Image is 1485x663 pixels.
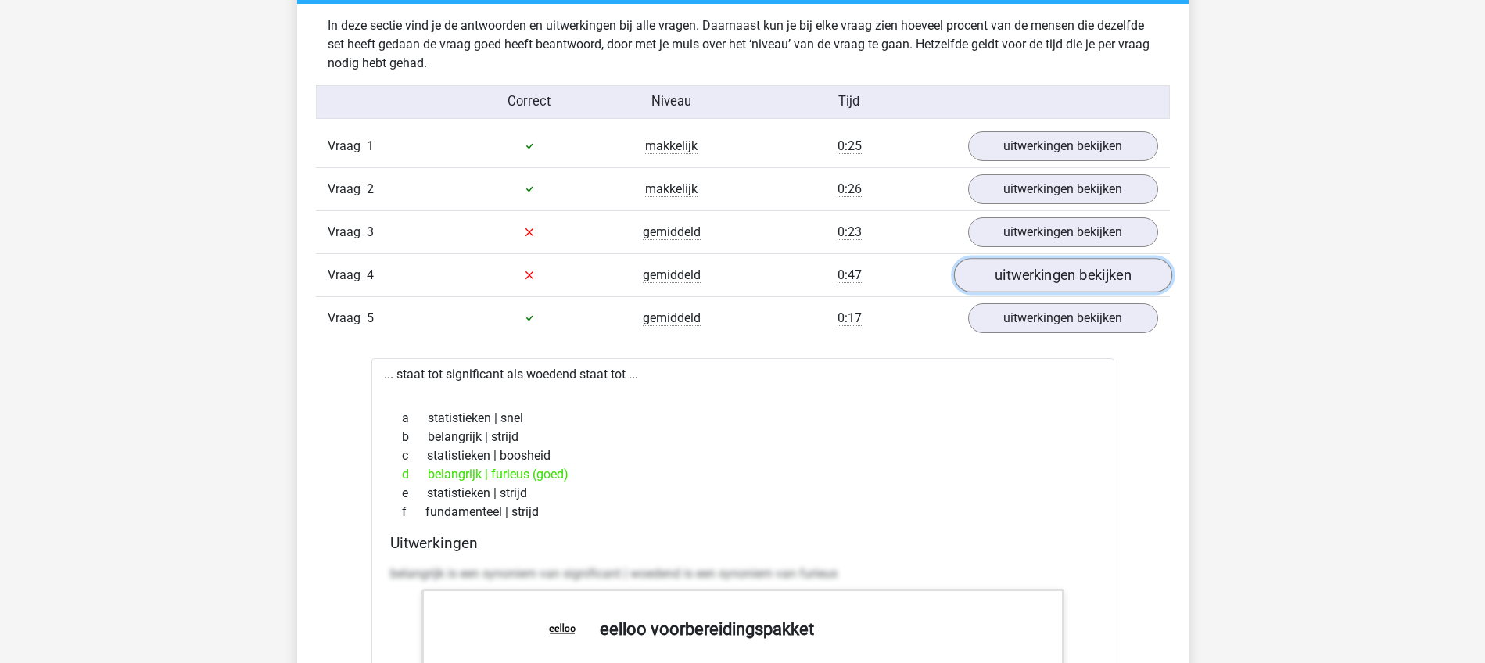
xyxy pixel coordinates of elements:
span: Vraag [328,309,367,328]
span: c [402,446,427,465]
div: Tijd [742,92,956,112]
span: makkelijk [645,181,698,197]
span: 1 [367,138,374,153]
a: uitwerkingen bekijken [968,303,1158,333]
span: Vraag [328,223,367,242]
a: uitwerkingen bekijken [968,174,1158,204]
div: In deze sectie vind je de antwoorden en uitwerkingen bij alle vragen. Daarnaast kun je bij elke v... [316,16,1170,73]
div: statistieken | strijd [390,484,1096,503]
span: gemiddeld [643,310,701,326]
div: statistieken | boosheid [390,446,1096,465]
a: uitwerkingen bekijken [968,131,1158,161]
div: Niveau [601,92,743,112]
span: 0:26 [838,181,862,197]
div: fundamenteel | strijd [390,503,1096,521]
span: f [402,503,425,521]
span: a [402,409,428,428]
span: Vraag [328,137,367,156]
p: belangrijk is een synoniem van significant | woedend is een synoniem van furieus [390,564,1096,583]
span: 0:25 [838,138,862,154]
span: 3 [367,224,374,239]
span: 2 [367,181,374,196]
span: 0:23 [838,224,862,240]
div: belangrijk | strijd [390,428,1096,446]
h4: Uitwerkingen [390,534,1096,552]
a: uitwerkingen bekijken [968,217,1158,247]
span: gemiddeld [643,267,701,283]
span: 0:17 [838,310,862,326]
div: Correct [458,92,601,112]
span: Vraag [328,266,367,285]
span: 5 [367,310,374,325]
a: uitwerkingen bekijken [953,258,1171,292]
div: statistieken | snel [390,409,1096,428]
span: gemiddeld [643,224,701,240]
span: 4 [367,267,374,282]
span: d [402,465,428,484]
span: makkelijk [645,138,698,154]
span: b [402,428,428,446]
span: Vraag [328,180,367,199]
div: belangrijk | furieus (goed) [390,465,1096,484]
span: 0:47 [838,267,862,283]
span: e [402,484,427,503]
